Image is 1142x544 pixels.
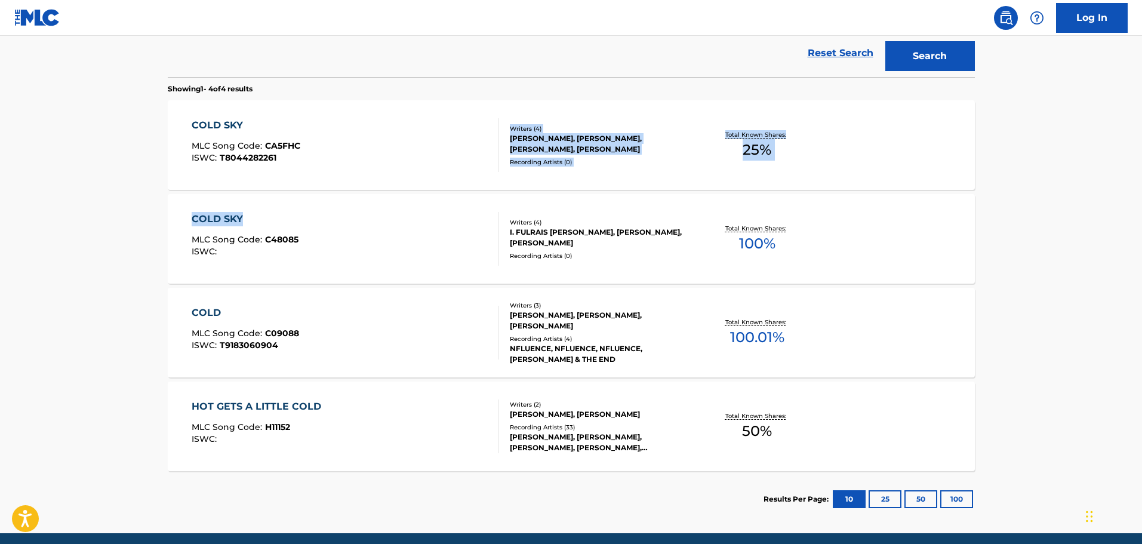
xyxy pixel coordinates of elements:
span: C09088 [265,328,299,339]
span: T9183060904 [220,340,278,351]
span: MLC Song Code : [192,328,265,339]
div: Writers ( 2 ) [510,400,690,409]
iframe: Chat Widget [1082,487,1142,544]
div: NFLUENCE, NFLUENCE, NFLUENCE, [PERSON_NAME] & THE END [510,343,690,365]
div: COLD SKY [192,118,300,133]
a: COLD SKYMLC Song Code:CA5FHCISWC:T8044282261Writers (4)[PERSON_NAME], [PERSON_NAME], [PERSON_NAME... [168,100,975,190]
p: Results Per Page: [764,494,832,505]
span: ISWC : [192,246,220,257]
div: HOT GETS A LITTLE COLD [192,399,327,414]
p: Total Known Shares: [725,224,789,233]
span: MLC Song Code : [192,234,265,245]
button: 10 [833,490,866,508]
div: [PERSON_NAME], [PERSON_NAME], [PERSON_NAME], [PERSON_NAME], [PERSON_NAME] [510,432,690,453]
p: Total Known Shares: [725,411,789,420]
span: 100 % [739,233,775,254]
img: MLC Logo [14,9,60,26]
div: [PERSON_NAME], [PERSON_NAME], [PERSON_NAME], [PERSON_NAME] [510,133,690,155]
span: H11152 [265,422,290,432]
a: HOT GETS A LITTLE COLDMLC Song Code:H11152ISWC:Writers (2)[PERSON_NAME], [PERSON_NAME]Recording A... [168,382,975,471]
p: Total Known Shares: [725,318,789,327]
span: 50 % [742,420,772,442]
div: Recording Artists ( 0 ) [510,251,690,260]
div: Recording Artists ( 0 ) [510,158,690,167]
button: 25 [869,490,901,508]
span: ISWC : [192,340,220,351]
a: Reset Search [802,40,879,66]
span: 25 % [743,139,771,161]
a: COLDMLC Song Code:C09088ISWC:T9183060904Writers (3)[PERSON_NAME], [PERSON_NAME], [PERSON_NAME]Rec... [168,288,975,377]
span: ISWC : [192,434,220,444]
div: Help [1025,6,1049,30]
span: ISWC : [192,152,220,163]
span: CA5FHC [265,140,300,151]
div: [PERSON_NAME], [PERSON_NAME], [PERSON_NAME] [510,310,690,331]
span: C48085 [265,234,298,245]
p: Total Known Shares: [725,130,789,139]
p: Showing 1 - 4 of 4 results [168,84,253,94]
a: COLD SKYMLC Song Code:C48085ISWC:Writers (4)I. FULRAIS [PERSON_NAME], [PERSON_NAME], [PERSON_NAME... [168,194,975,284]
span: T8044282261 [220,152,276,163]
a: Log In [1056,3,1128,33]
a: Public Search [994,6,1018,30]
span: MLC Song Code : [192,140,265,151]
span: MLC Song Code : [192,422,265,432]
span: 100.01 % [730,327,784,348]
div: Recording Artists ( 4 ) [510,334,690,343]
button: 50 [904,490,937,508]
div: Recording Artists ( 33 ) [510,423,690,432]
div: I. FULRAIS [PERSON_NAME], [PERSON_NAME], [PERSON_NAME] [510,227,690,248]
div: COLD [192,306,299,320]
div: [PERSON_NAME], [PERSON_NAME] [510,409,690,420]
div: Writers ( 4 ) [510,124,690,133]
img: help [1030,11,1044,25]
div: Writers ( 3 ) [510,301,690,310]
img: search [999,11,1013,25]
button: 100 [940,490,973,508]
button: Search [885,41,975,71]
div: COLD SKY [192,212,298,226]
div: Writers ( 4 ) [510,218,690,227]
div: Drag [1086,499,1093,534]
